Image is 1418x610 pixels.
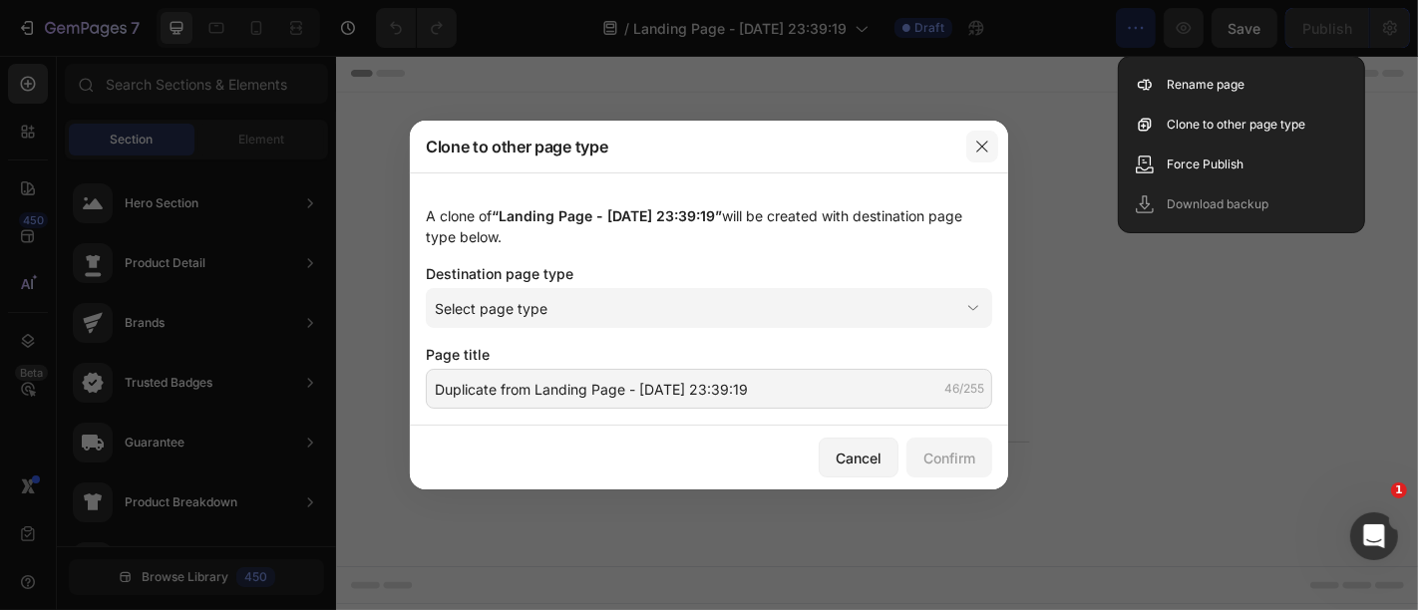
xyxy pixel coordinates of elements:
div: Page title [426,344,992,365]
p: Download backup [1167,194,1268,214]
button: Confirm [906,438,992,477]
div: A clone of will be created with destination page type below. [426,205,992,247]
div: Destination page type [426,263,992,284]
span: Select page type [435,298,547,319]
button: Select page type [426,288,992,328]
div: Confirm [923,448,975,468]
div: Start with Generating from URL or image [465,463,733,479]
span: 1 [1391,482,1407,498]
p: Force Publish [1167,154,1243,174]
iframe: Intercom live chat [1350,512,1398,560]
p: Clone to other page type [1167,115,1305,135]
div: 46/255 [944,380,984,398]
div: Start with Sections from sidebar [478,312,719,336]
p: Clone to other page type [426,135,607,158]
button: Cancel [819,438,898,477]
div: Cancel [836,448,882,468]
p: Rename page [1167,75,1244,95]
span: “Landing Page - [DATE] 23:39:19” [492,207,722,224]
button: Add sections [454,352,590,392]
button: Add elements [602,352,743,392]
